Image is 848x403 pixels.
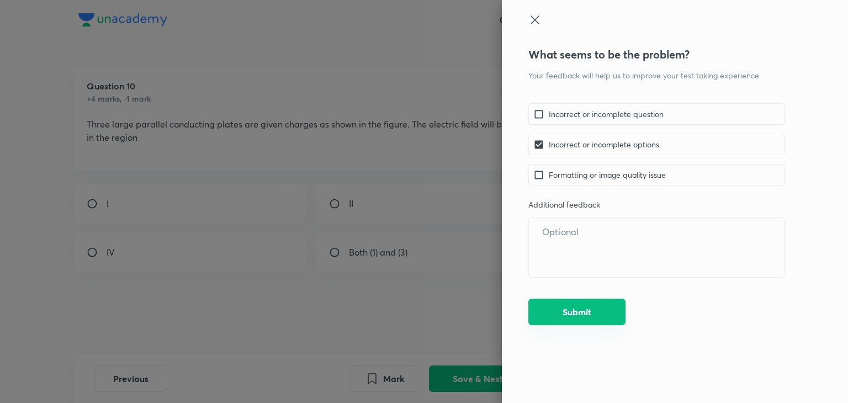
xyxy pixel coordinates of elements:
[528,199,785,210] p: Additional feedback
[528,70,785,326] p: Your feedback will help us to improve your test taking experience
[549,139,659,150] p: Incorrect or incomplete options
[528,299,626,325] button: Submit
[549,169,666,181] p: Formatting or image quality issue
[549,108,664,120] p: Incorrect or incomplete question
[528,46,785,63] h4: What seems to be the problem?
